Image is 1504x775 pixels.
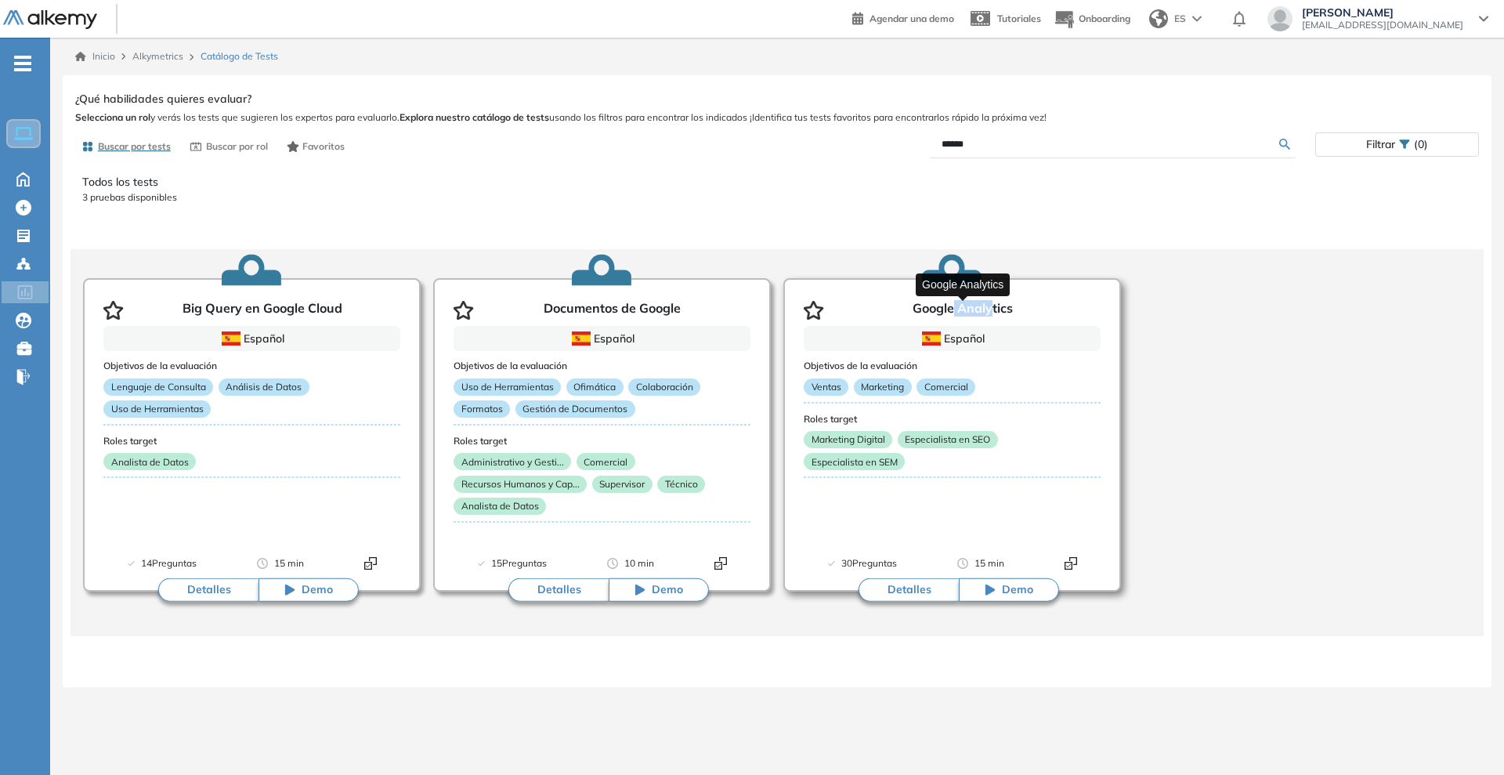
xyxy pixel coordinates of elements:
span: 15 min [274,556,304,571]
img: ESP [572,331,591,346]
p: Google Analytics [913,301,1013,320]
div: Español [508,330,696,347]
button: Demo [609,578,709,602]
b: Selecciona un rol [75,111,150,123]
span: [EMAIL_ADDRESS][DOMAIN_NAME] [1302,19,1463,31]
p: Big Query en Google Cloud [183,301,342,320]
p: Especialista en SEM [804,453,905,470]
span: 14 Preguntas [141,556,197,571]
p: Análisis de Datos [219,378,309,396]
div: Español [157,330,345,347]
button: Buscar por tests [75,133,177,160]
div: Widget de chat [1426,700,1504,775]
span: Agendar una demo [869,13,954,24]
h3: Objetivos de la evaluación [454,360,750,371]
p: Técnico [657,476,705,493]
div: Google Analytics [916,273,1010,296]
p: Administrativo y Gesti... [454,453,571,470]
p: Supervisor [592,476,653,493]
p: Formatos [454,400,510,418]
span: (0) [1414,133,1428,156]
h3: Roles target [454,436,750,447]
p: Analista de Datos [103,453,196,470]
button: Detalles [508,578,609,602]
p: Lenguaje de Consulta [103,378,213,396]
span: Demo [302,582,333,598]
p: Todos los tests [82,174,1472,190]
p: Gestión de Documentos [515,400,635,418]
img: Format test logo [714,557,727,570]
p: Comercial [916,378,975,396]
p: Recursos Humanos y Cap... [454,476,587,493]
span: Buscar por rol [206,139,268,154]
span: 30 Preguntas [841,556,897,571]
h3: Objetivos de la evaluación [103,360,400,371]
h3: Roles target [103,436,400,447]
button: Demo [258,578,359,602]
img: ESP [922,331,941,346]
span: Filtrar [1366,133,1395,156]
span: ES [1174,12,1186,26]
p: Marketing [854,378,912,396]
span: Catálogo de Tests [201,49,278,63]
p: Especialista en SEO [898,431,998,448]
button: Demo [959,578,1059,602]
span: 15 Preguntas [491,556,547,571]
h3: Objetivos de la evaluación [804,360,1101,371]
p: Marketing Digital [804,431,892,448]
span: Favoritos [302,139,345,154]
img: arrow [1192,16,1202,22]
img: Format test logo [1065,557,1077,570]
span: 10 min [624,556,654,571]
p: Uso de Herramientas [454,378,561,396]
img: world [1149,9,1168,28]
span: Demo [1002,582,1033,598]
span: Onboarding [1079,13,1130,24]
span: Buscar por tests [98,139,171,154]
button: Buscar por rol [183,133,274,160]
button: Favoritos [280,133,352,160]
span: y verás los tests que sugieren los expertos para evaluarlo. usando los filtros para encontrar los... [75,110,1479,125]
button: Onboarding [1054,2,1130,36]
p: Uso de Herramientas [103,400,211,418]
span: Demo [652,582,683,598]
button: Detalles [158,578,258,602]
span: ¿Qué habilidades quieres evaluar? [75,91,251,107]
img: ESP [222,331,240,346]
p: Colaboración [628,378,700,396]
img: Format test logo [364,557,377,570]
div: Español [858,330,1046,347]
p: Analista de Datos [454,498,546,515]
span: Alkymetrics [132,50,183,62]
b: Explora nuestro catálogo de tests [399,111,549,123]
p: Comercial [577,453,635,470]
a: Inicio [75,49,115,63]
iframe: Chat Widget [1426,700,1504,775]
span: 15 min [974,556,1004,571]
span: [PERSON_NAME] [1302,6,1463,19]
i: - [14,62,31,65]
h3: Roles target [804,414,1101,425]
p: Ventas [804,378,848,396]
p: Documentos de Google [544,301,681,320]
span: Tutoriales [997,13,1041,24]
a: Agendar una demo [852,8,954,27]
img: Logo [3,10,97,30]
p: 3 pruebas disponibles [82,190,1472,205]
button: Detalles [859,578,959,602]
p: Ofimática [566,378,624,396]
